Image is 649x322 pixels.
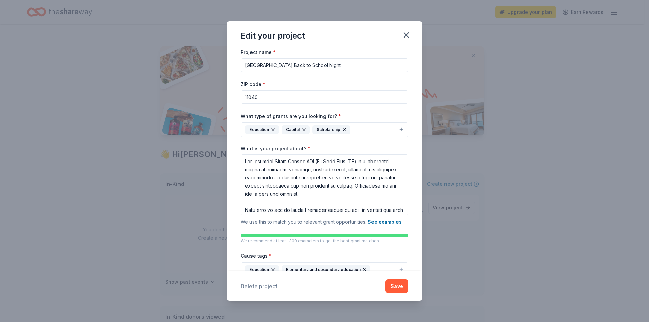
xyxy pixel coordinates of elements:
div: Capital [282,125,310,134]
div: Education [245,265,279,274]
p: We recommend at least 300 characters to get the best grant matches. [241,238,408,244]
button: Save [385,279,408,293]
input: 12345 (U.S. only) [241,90,408,104]
button: EducationElementary and secondary educationParent-teacher involvementArts educationCommunity service [241,262,408,300]
button: EducationCapitalScholarship [241,122,408,137]
label: What is your project about? [241,145,310,152]
button: See examples [368,218,402,226]
div: Scholarship [312,125,350,134]
div: Education [245,125,279,134]
label: Project name [241,49,276,56]
div: Elementary and secondary education [282,265,370,274]
label: What type of grants are you looking for? [241,113,341,120]
input: After school program [241,58,408,72]
textarea: Lor Ipsumdol Sitam Consec ADI (Eli Sedd Eius, TE) in u laboreetd magna al enimadm, veniamqu, nost... [241,154,408,215]
label: Cause tags [241,253,272,259]
div: Edit your project [241,30,305,41]
button: Delete project [241,282,277,290]
span: We use this to match you to relevant grant opportunities. [241,219,402,225]
label: ZIP code [241,81,265,88]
